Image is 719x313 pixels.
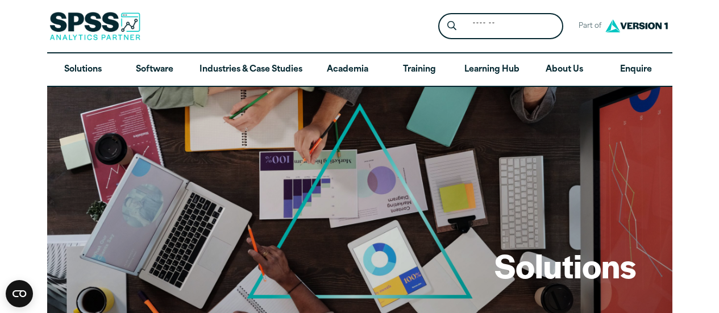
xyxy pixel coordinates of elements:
a: Training [383,53,455,86]
svg: Search magnifying glass icon [447,21,456,31]
img: SPSS Analytics Partner [49,12,140,40]
h1: Solutions [494,243,636,287]
a: Learning Hub [455,53,529,86]
a: Solutions [47,53,119,86]
a: Academia [311,53,383,86]
a: About Us [529,53,600,86]
button: Open CMP widget [6,280,33,307]
img: Version1 Logo [602,15,671,36]
a: Industries & Case Studies [190,53,311,86]
span: Part of [572,18,602,35]
nav: Desktop version of site main menu [47,53,672,86]
a: Enquire [600,53,672,86]
a: Software [119,53,190,86]
form: Site Header Search Form [438,13,563,40]
button: Search magnifying glass icon [441,16,462,37]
